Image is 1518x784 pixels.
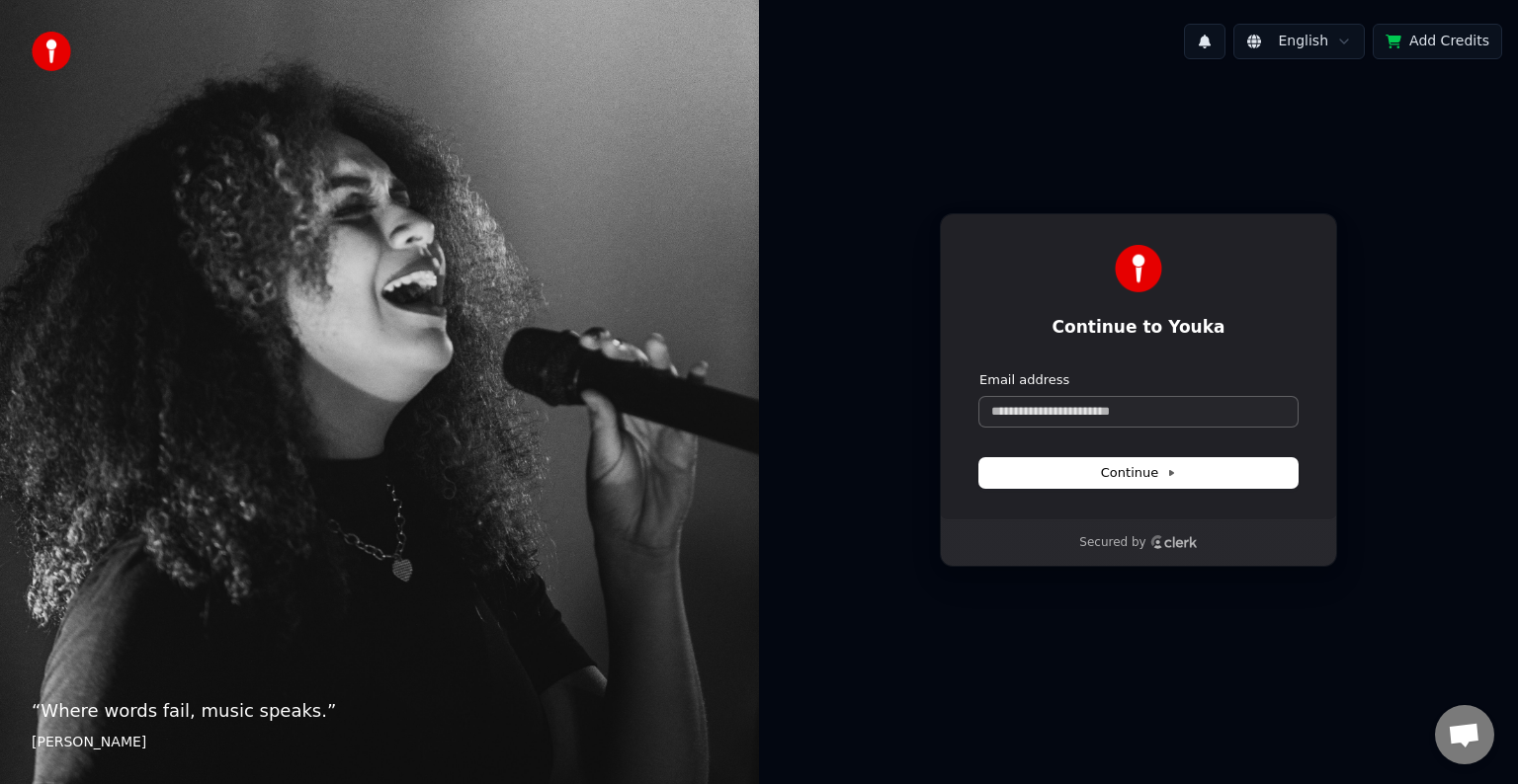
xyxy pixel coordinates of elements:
[1079,535,1145,551] p: Secured by
[1101,464,1176,482] span: Continue
[1435,705,1494,764] div: Open chat
[979,458,1298,488] button: Continue
[32,733,727,752] footer: [PERSON_NAME]
[32,32,71,71] img: youka
[32,697,727,725] p: “ Where words fail, music speaks. ”
[979,371,1069,389] label: Email address
[1373,24,1502,59] button: Add Credits
[979,316,1298,340] h1: Continue to Youka
[1150,535,1198,549] a: Clerk logo
[1115,245,1162,292] img: Youka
